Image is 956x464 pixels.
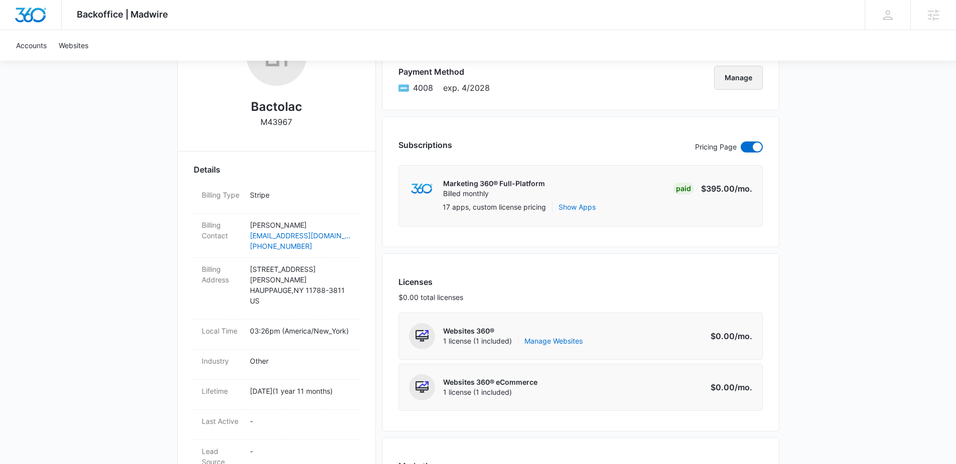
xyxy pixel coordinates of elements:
[194,184,359,214] div: Billing TypeStripe
[194,258,359,320] div: Billing Address[STREET_ADDRESS][PERSON_NAME]HAUPPAUGE,NY 11788-3811US
[194,214,359,258] div: Billing Contact[PERSON_NAME][EMAIL_ADDRESS][DOMAIN_NAME][PHONE_NUMBER]
[398,66,490,78] h3: Payment Method
[194,320,359,350] div: Local Time03:26pm (America/New_York)
[735,331,752,341] span: /mo.
[10,30,53,61] a: Accounts
[705,381,752,393] p: $0.00
[260,116,292,128] p: M43967
[714,66,763,90] button: Manage
[202,386,242,396] dt: Lifetime
[443,387,537,397] span: 1 license (1 included)
[443,189,545,199] p: Billed monthly
[250,190,351,200] p: Stripe
[251,98,302,116] h2: Bactolac
[701,183,752,195] p: $395.00
[735,382,752,392] span: /mo.
[443,377,537,387] p: Websites 360® eCommerce
[250,326,351,336] p: 03:26pm ( America/New_York )
[202,416,242,426] dt: Last Active
[443,336,583,346] span: 1 license (1 included)
[250,386,351,396] p: [DATE] ( 1 year 11 months )
[250,241,351,251] a: [PHONE_NUMBER]
[250,356,351,366] p: Other
[443,326,583,336] p: Websites 360®
[250,264,351,306] p: [STREET_ADDRESS][PERSON_NAME] HAUPPAUGE , NY 11788-3811 US
[559,202,596,212] button: Show Apps
[202,356,242,366] dt: Industry
[398,276,463,288] h3: Licenses
[250,416,351,426] p: -
[194,380,359,410] div: Lifetime[DATE](1 year 11 months)
[411,184,433,194] img: marketing360Logo
[202,190,242,200] dt: Billing Type
[202,326,242,336] dt: Local Time
[202,264,242,285] dt: Billing Address
[194,410,359,440] div: Last Active-
[705,330,752,342] p: $0.00
[202,220,242,241] dt: Billing Contact
[695,141,737,152] p: Pricing Page
[250,446,351,456] p: -
[53,30,94,61] a: Websites
[398,292,463,302] p: $0.00 total licenses
[413,82,433,94] span: American Express ending with
[398,139,452,151] h3: Subscriptions
[250,220,351,230] p: [PERSON_NAME]
[194,350,359,380] div: IndustryOther
[250,230,351,241] a: [EMAIL_ADDRESS][DOMAIN_NAME]
[443,82,490,94] span: exp. 4/2028
[194,164,220,176] span: Details
[77,9,168,20] span: Backoffice | Madwire
[443,179,545,189] p: Marketing 360® Full-Platform
[443,202,546,212] p: 17 apps, custom license pricing
[735,184,752,194] span: /mo.
[524,336,583,346] a: Manage Websites
[673,183,694,195] div: Paid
